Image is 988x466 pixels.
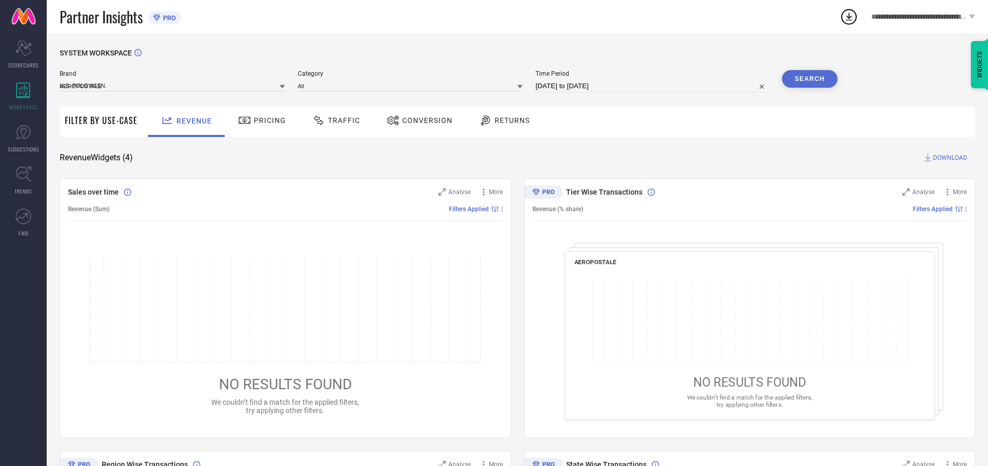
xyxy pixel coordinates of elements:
span: TRENDS [15,187,32,195]
span: Analyse [912,188,935,196]
div: Open download list [840,7,858,26]
span: More [489,188,503,196]
span: | [965,205,967,213]
button: Search [782,70,838,88]
span: Brand [60,70,285,77]
span: NO RESULTS FOUND [219,376,352,393]
span: Filter By Use-Case [65,114,138,127]
span: SYSTEM WORKSPACE [60,49,132,57]
span: Revenue (Sum) [68,205,109,213]
span: Filters Applied [913,205,953,213]
span: Pricing [254,116,286,125]
span: NO RESULTS FOUND [693,375,806,390]
span: Sales over time [68,188,119,196]
span: More [953,188,967,196]
span: SCORECARDS [8,61,39,69]
span: Revenue Widgets ( 4 ) [60,153,133,163]
span: AEROPOSTALE [574,258,616,266]
span: Partner Insights [60,6,143,28]
span: DOWNLOAD [933,153,967,163]
input: Select time period [536,80,769,92]
span: PRO [160,14,176,22]
span: Returns [495,116,530,125]
span: WORKSPACE [9,103,38,111]
span: Conversion [402,116,452,125]
span: Filters Applied [449,205,489,213]
svg: Zoom [438,188,446,196]
span: SUGGESTIONS [8,145,39,153]
span: | [501,205,503,213]
span: FWD [19,229,29,237]
div: Premium [524,185,562,201]
span: Time Period [536,70,769,77]
span: Revenue [176,117,212,125]
span: Revenue (% share) [532,205,583,213]
span: Category [298,70,523,77]
span: Traffic [328,116,360,125]
svg: Zoom [902,188,910,196]
span: Analyse [448,188,471,196]
span: We couldn’t find a match for the applied filters, try applying other filters. [687,394,812,408]
span: Tier Wise Transactions [566,188,642,196]
span: We couldn’t find a match for the applied filters, try applying other filters. [211,398,359,415]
